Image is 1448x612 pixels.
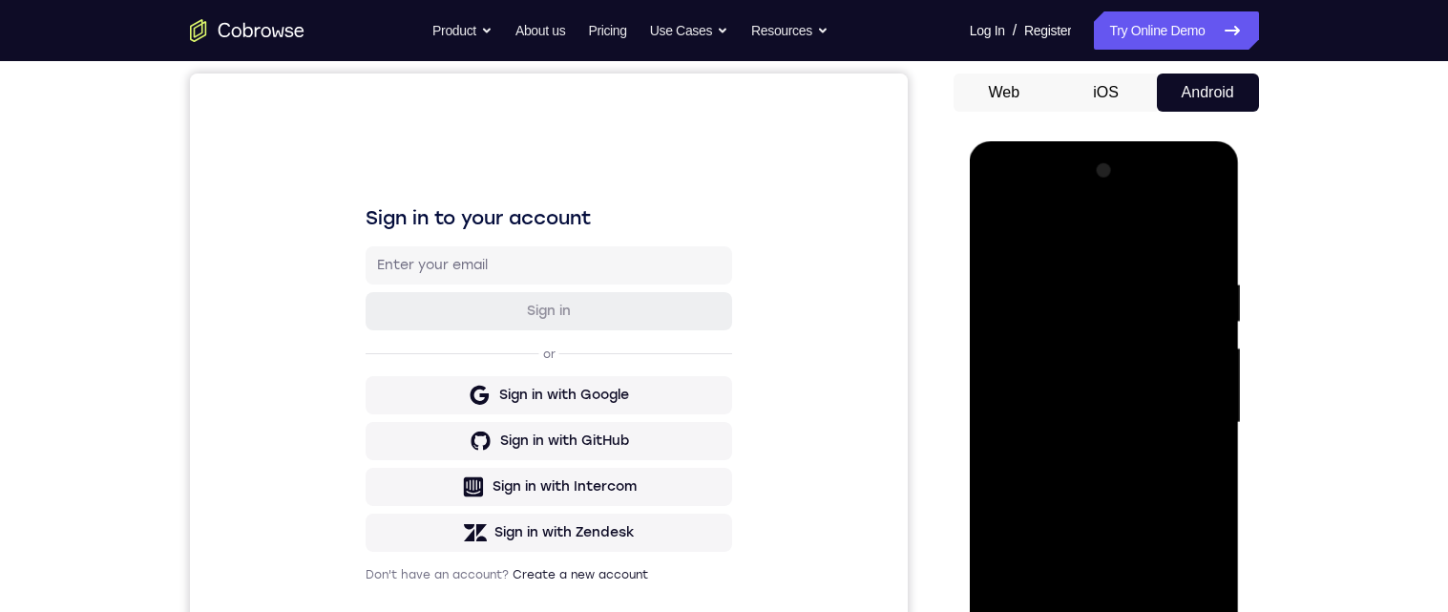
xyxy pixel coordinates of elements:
div: Sign in with Google [309,312,439,331]
a: Create a new account [323,495,458,508]
button: Sign in with Intercom [176,394,542,433]
button: Sign in with Zendesk [176,440,542,478]
button: Sign in with Google [176,303,542,341]
button: Resources [751,11,829,50]
span: / [1013,19,1017,42]
a: Go to the home page [190,19,304,42]
div: Sign in with Zendesk [304,450,445,469]
a: About us [515,11,565,50]
button: iOS [1055,74,1157,112]
button: Product [432,11,493,50]
div: Sign in with Intercom [303,404,447,423]
div: Sign in with GitHub [310,358,439,377]
p: Don't have an account? [176,494,542,509]
button: Android [1157,74,1259,112]
p: or [349,273,369,288]
a: Log In [970,11,1005,50]
button: Use Cases [650,11,728,50]
button: Web [954,74,1056,112]
a: Register [1024,11,1071,50]
a: Pricing [588,11,626,50]
a: Try Online Demo [1094,11,1258,50]
button: Sign in with GitHub [176,348,542,387]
